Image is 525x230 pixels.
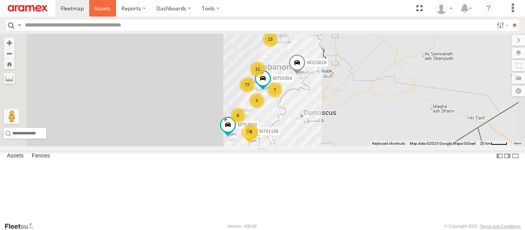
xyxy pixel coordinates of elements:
[496,151,503,162] label: Dock Summary Table to the Left
[480,141,491,146] span: 20 km
[228,224,257,228] div: Version: 306.00
[4,59,15,69] button: Zoom Home
[250,61,265,77] div: 11
[243,124,258,139] div: 3
[4,38,15,48] button: Zoom in
[249,93,264,108] div: 3
[259,129,279,134] span: M741188
[480,224,521,228] a: Terms and Conditions
[513,142,522,145] a: Terms (opens in new tab)
[239,77,255,93] div: 77
[16,20,22,31] label: Search Query
[4,222,40,230] a: Visit our Website
[4,109,19,124] button: Drag Pegman onto the map to open Street View
[503,151,511,162] label: Dock Summary Table to the Right
[3,151,27,161] label: Assets
[4,73,15,84] label: Measure
[410,141,475,146] span: Map data ©2025 Google, Mapa GISrael
[512,151,519,162] label: Hide Summary Table
[28,151,54,161] label: Fences
[230,108,246,123] div: 8
[444,224,521,228] div: © Copyright 2025 -
[238,122,257,127] span: M753503
[273,76,292,81] span: M754354
[267,82,282,98] div: 7
[478,141,510,146] button: Map scale: 20 km per 39 pixels
[512,86,525,96] label: Map Settings
[262,31,278,47] div: 13
[372,141,405,146] button: Keyboard shortcuts
[4,48,15,59] button: Zoom out
[8,5,48,12] img: aramex-logo.svg
[307,60,326,65] span: M315818
[482,2,495,15] i: ?
[493,20,510,31] label: Search Filter Options
[433,3,455,14] div: Mazen Siblini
